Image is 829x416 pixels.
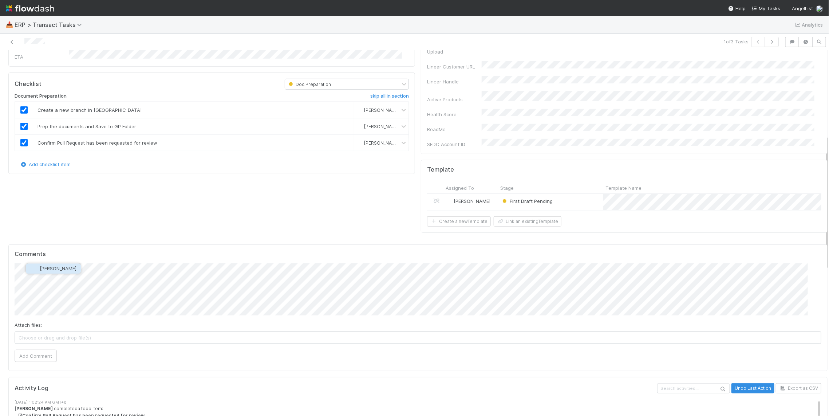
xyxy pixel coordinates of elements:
label: Attach files: [15,321,42,329]
a: My Tasks [751,5,780,12]
div: Active Products [427,96,482,103]
span: [PERSON_NAME] [40,266,76,272]
div: [DATE] 1:02:24 AM GMT+8 [15,399,828,405]
strong: [PERSON_NAME] [15,406,53,411]
a: skip all in section [370,93,409,102]
div: Health Score [427,111,482,118]
h5: Comments [15,251,821,258]
span: Prep the documents and Save to GP Folder [37,123,136,129]
span: [PERSON_NAME] [364,140,400,146]
input: Search activities... [657,384,730,393]
div: [PERSON_NAME] [446,197,490,205]
span: [PERSON_NAME] [364,107,400,113]
h5: Checklist [15,81,42,88]
span: AngelList [792,5,813,11]
img: avatar_ef15843f-6fde-4057-917e-3fb236f438ca.png [30,265,37,272]
button: Undo Last Action [731,383,774,393]
span: 📥 [6,21,13,28]
img: logo-inverted-e16ddd16eac7371096b0.svg [6,2,54,15]
h6: skip all in section [370,93,409,99]
span: Stage [500,184,514,192]
img: avatar_f5fedbe2-3a45-46b0-b9bb-d3935edf1c24.png [357,123,363,129]
h5: Template [427,166,454,173]
div: First Draft Pending [501,197,553,205]
span: Create a new branch in [GEOGRAPHIC_DATA] [37,107,142,113]
button: Link an existingTemplate [494,216,561,227]
div: ReadMe [427,126,482,133]
span: ERP > Transact Tasks [15,21,86,28]
span: Doc Preparation [287,81,331,87]
h6: Document Preparation [15,93,67,99]
img: avatar_f5fedbe2-3a45-46b0-b9bb-d3935edf1c24.png [357,107,363,113]
h5: Activity Log [15,385,656,392]
div: Help [728,5,746,12]
span: First Draft Pending [501,198,553,204]
span: Choose or drag and drop file(s) [15,332,821,344]
span: 1 of 3 Tasks [724,38,749,45]
span: [PERSON_NAME] [454,198,490,204]
div: ETA [15,53,69,60]
div: SFDC Account ID [427,141,482,148]
span: Confirm Pull Request has been requested for review [37,140,157,146]
button: Export as CSV [776,383,821,393]
span: Assigned To [446,184,474,192]
span: [PERSON_NAME] [364,124,400,129]
a: Analytics [794,20,823,29]
button: Create a newTemplate [427,216,491,227]
span: Template Name [605,184,642,192]
div: Linear Customer URL [427,63,482,70]
button: [PERSON_NAME] [26,264,81,274]
img: avatar_f5fedbe2-3a45-46b0-b9bb-d3935edf1c24.png [357,140,363,146]
div: Linear Handle [427,78,482,85]
button: Add Comment [15,350,57,362]
img: avatar_ef15843f-6fde-4057-917e-3fb236f438ca.png [447,198,453,204]
a: Add checklist item [20,161,71,167]
span: My Tasks [751,5,780,11]
img: avatar_f5fedbe2-3a45-46b0-b9bb-d3935edf1c24.png [816,5,823,12]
